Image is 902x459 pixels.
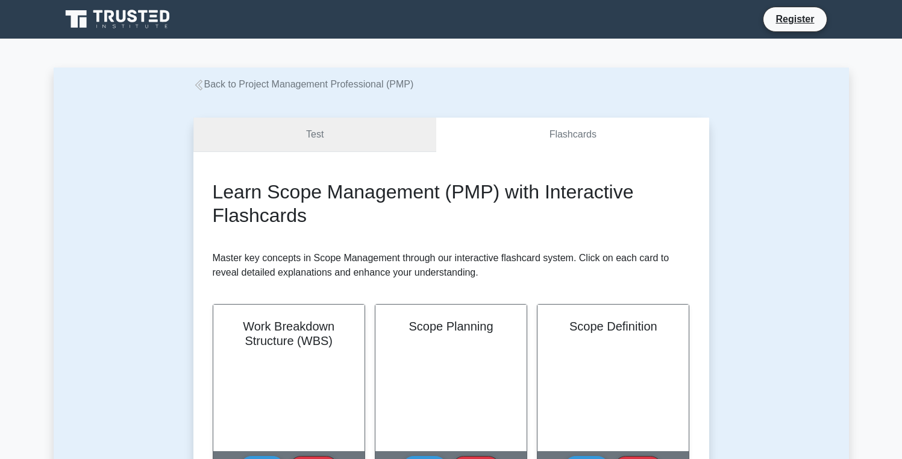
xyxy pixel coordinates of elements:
[193,79,414,89] a: Back to Project Management Professional (PMP)
[228,319,350,348] h2: Work Breakdown Structure (WBS)
[213,251,690,280] p: Master key concepts in Scope Management through our interactive flashcard system. Click on each c...
[436,118,709,152] a: Flashcards
[390,319,512,334] h2: Scope Planning
[768,11,821,27] a: Register
[193,118,437,152] a: Test
[552,319,674,334] h2: Scope Definition
[213,180,690,227] h2: Learn Scope Management (PMP) with Interactive Flashcards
